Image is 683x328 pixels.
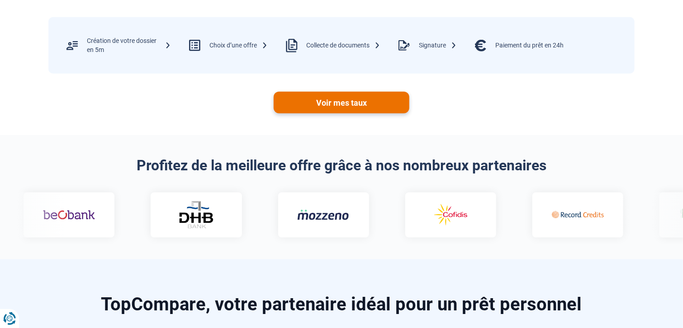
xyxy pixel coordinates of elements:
[209,41,268,50] div: Choix d’une offre
[423,202,475,228] img: Cofidis
[306,41,380,50] div: Collecte de documents
[296,209,348,220] img: Mozzeno
[48,157,635,174] h2: Profitez de la meilleure offre grâce à nos nombreux partenaires
[41,202,93,228] img: Beobank
[550,202,602,228] img: Record credits
[87,37,171,54] div: Création de votre dossier en 5m
[48,295,635,314] h2: TopCompare, votre partenaire idéal pour un prêt personnel
[419,41,457,50] div: Signature
[274,92,409,113] a: Voir mes taux
[176,201,213,229] img: DHB Bank
[495,41,564,50] div: Paiement du prêt en 24h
